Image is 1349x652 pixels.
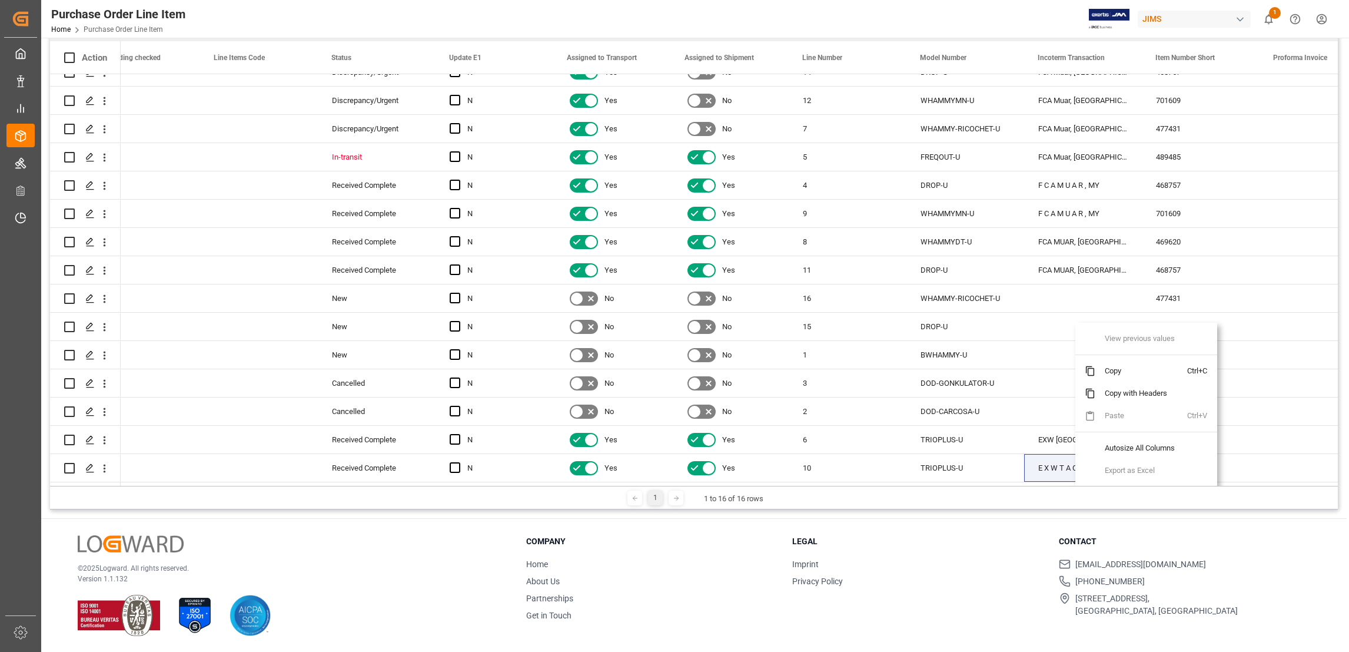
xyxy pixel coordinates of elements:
[51,5,185,23] div: Purchase Order Line Item
[1024,454,1142,482] div: E X W T A O Y U A N
[789,115,906,143] div: 7
[1095,459,1187,482] span: Export as Excel
[467,229,539,256] div: N
[789,313,906,340] div: 15
[802,54,842,62] span: Line Number
[1095,437,1187,459] span: Autosize All Columns
[1282,6,1308,32] button: Help Center
[467,285,539,312] div: N
[1095,382,1187,405] span: Copy with Headers
[920,54,966,62] span: Model Number
[648,491,663,505] div: 1
[1142,115,1260,143] div: 477431
[789,369,906,397] div: 3
[1075,593,1238,617] span: [STREET_ADDRESS], [GEOGRAPHIC_DATA], [GEOGRAPHIC_DATA]
[449,54,481,62] span: Update E1
[50,369,121,398] div: Press SPACE to select this row.
[526,594,573,603] a: Partnerships
[214,54,265,62] span: Line Items Code
[1024,256,1142,284] div: FCA MUAR, [GEOGRAPHIC_DATA]
[1024,115,1142,143] div: FCA Muar, [GEOGRAPHIC_DATA]
[50,171,121,200] div: Press SPACE to select this row.
[1075,575,1145,588] span: [PHONE_NUMBER]
[78,574,497,584] p: Version 1.1.132
[467,342,539,369] div: N
[332,229,421,256] div: Received Complete
[332,313,421,340] div: New
[332,285,421,312] div: New
[789,256,906,284] div: 11
[50,256,121,284] div: Press SPACE to select this row.
[722,398,732,425] span: No
[789,143,906,171] div: 5
[789,87,906,114] div: 12
[604,370,614,397] span: No
[906,313,1024,340] div: DROP-U
[467,172,539,199] div: N
[78,595,160,636] img: ISO 9001 & ISO 14001 Certification
[50,284,121,313] div: Press SPACE to select this row.
[604,144,617,171] span: Yes
[1095,360,1187,382] span: Copy
[526,560,548,569] a: Home
[1269,7,1281,19] span: 1
[1138,11,1251,28] div: JIMS
[1142,284,1260,312] div: 477431
[50,313,121,341] div: Press SPACE to select this row.
[1187,405,1212,427] span: Ctrl+V
[906,87,1024,114] div: WHAMMYMN-U
[567,54,637,62] span: Assigned to Transport
[332,342,421,369] div: New
[1142,143,1260,171] div: 489485
[1142,200,1260,227] div: 701609
[50,87,121,115] div: Press SPACE to select this row.
[50,115,121,143] div: Press SPACE to select this row.
[230,595,271,636] img: AICPA SOC
[332,172,421,199] div: Received Complete
[96,54,161,62] span: Onboarding checked
[722,426,735,454] span: Yes
[467,115,539,143] div: N
[722,172,735,199] span: Yes
[604,285,614,312] span: No
[467,87,539,114] div: N
[604,229,617,256] span: Yes
[1059,535,1310,548] h3: Contact
[1142,87,1260,114] div: 701609
[174,595,215,636] img: ISO 27001 Certification
[1142,171,1260,199] div: 468757
[1024,426,1142,454] div: EXW [GEOGRAPHIC_DATA]
[1095,405,1187,427] span: Paste
[792,560,819,569] a: Imprint
[467,144,539,171] div: N
[332,455,421,482] div: Received Complete
[1038,54,1105,62] span: Incoterm Transaction
[467,200,539,227] div: N
[331,54,351,62] span: Status
[467,313,539,340] div: N
[1155,54,1215,62] span: Item Number Short
[789,171,906,199] div: 4
[906,454,1024,482] div: TRIOPLUS-U
[604,455,617,482] span: Yes
[467,426,539,454] div: N
[332,87,421,114] div: Discrepancy/Urgent
[722,257,735,284] span: Yes
[604,257,617,284] span: Yes
[1089,9,1129,29] img: Exertis%20JAM%20-%20Email%20Logo.jpg_1722504956.jpg
[1142,228,1260,256] div: 469620
[526,611,572,620] a: Get in Touch
[906,200,1024,227] div: WHAMMYMN-U
[50,454,121,482] div: Press SPACE to select this row.
[526,577,560,586] a: About Us
[78,563,497,574] p: © 2025 Logward. All rights reserved.
[789,426,906,454] div: 6
[906,115,1024,143] div: WHAMMY-RICOCHET-U
[51,25,71,34] a: Home
[1024,87,1142,114] div: FCA Muar, [GEOGRAPHIC_DATA]
[50,341,121,369] div: Press SPACE to select this row.
[604,115,617,143] span: Yes
[604,426,617,454] span: Yes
